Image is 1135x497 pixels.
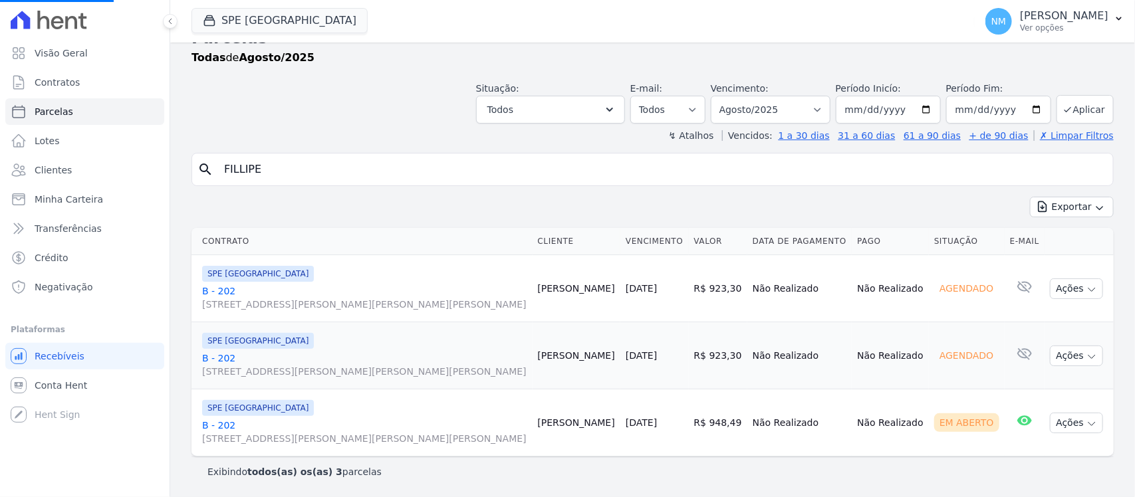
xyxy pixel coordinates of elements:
[934,279,999,298] div: Agendado
[202,284,527,311] a: B - 202[STREET_ADDRESS][PERSON_NAME][PERSON_NAME][PERSON_NAME]
[202,432,527,445] span: [STREET_ADDRESS][PERSON_NAME][PERSON_NAME][PERSON_NAME]
[747,228,852,255] th: Data de Pagamento
[969,130,1029,141] a: + de 90 dias
[191,8,368,33] button: SPE [GEOGRAPHIC_DATA]
[197,161,213,177] i: search
[35,105,73,118] span: Parcelas
[1057,95,1114,124] button: Aplicar
[852,255,929,322] td: Não Realizado
[689,255,747,322] td: R$ 923,30
[476,83,519,94] label: Situação:
[35,280,93,294] span: Negativação
[689,228,747,255] th: Valor
[689,389,747,456] td: R$ 948,49
[1005,228,1045,255] th: E-mail
[5,245,164,271] a: Crédito
[1034,130,1114,141] a: ✗ Limpar Filtros
[5,40,164,66] a: Visão Geral
[35,47,88,60] span: Visão Geral
[35,379,87,392] span: Conta Hent
[202,351,527,378] a: B - 202[STREET_ADDRESS][PERSON_NAME][PERSON_NAME][PERSON_NAME]
[35,134,60,148] span: Lotes
[689,322,747,389] td: R$ 923,30
[35,349,84,363] span: Recebíveis
[5,69,164,96] a: Contratos
[1050,346,1103,366] button: Ações
[5,343,164,369] a: Recebíveis
[747,389,852,456] td: Não Realizado
[1050,413,1103,433] button: Ações
[5,98,164,125] a: Parcelas
[191,228,533,255] th: Contrato
[35,76,80,89] span: Contratos
[711,83,769,94] label: Vencimento:
[630,83,663,94] label: E-mail:
[5,274,164,300] a: Negativação
[1050,278,1103,299] button: Ações
[202,266,314,282] span: SPE [GEOGRAPHIC_DATA]
[1030,197,1114,217] button: Exportar
[904,130,961,141] a: 61 a 90 dias
[533,228,621,255] th: Cliente
[5,372,164,399] a: Conta Hent
[626,283,657,294] a: [DATE]
[946,82,1051,96] label: Período Fim:
[5,186,164,213] a: Minha Carteira
[202,365,527,378] span: [STREET_ADDRESS][PERSON_NAME][PERSON_NAME][PERSON_NAME]
[476,96,625,124] button: Todos
[779,130,830,141] a: 1 a 30 dias
[975,3,1135,40] button: NM [PERSON_NAME] Ver opções
[626,417,657,428] a: [DATE]
[852,228,929,255] th: Pago
[934,413,999,432] div: Em Aberto
[620,228,689,255] th: Vencimento
[934,346,999,365] div: Agendado
[838,130,895,141] a: 31 a 60 dias
[626,350,657,361] a: [DATE]
[533,255,621,322] td: [PERSON_NAME]
[247,466,342,477] b: todos(as) os(as) 3
[5,157,164,183] a: Clientes
[35,193,103,206] span: Minha Carteira
[991,17,1007,26] span: NM
[1020,23,1108,33] p: Ver opções
[35,163,72,177] span: Clientes
[202,419,527,445] a: B - 202[STREET_ADDRESS][PERSON_NAME][PERSON_NAME][PERSON_NAME]
[852,322,929,389] td: Não Realizado
[852,389,929,456] td: Não Realizado
[5,128,164,154] a: Lotes
[722,130,773,141] label: Vencidos:
[202,298,527,311] span: [STREET_ADDRESS][PERSON_NAME][PERSON_NAME][PERSON_NAME]
[487,102,513,118] span: Todos
[5,215,164,242] a: Transferências
[533,389,621,456] td: [PERSON_NAME]
[747,255,852,322] td: Não Realizado
[202,400,314,416] span: SPE [GEOGRAPHIC_DATA]
[668,130,713,141] label: ↯ Atalhos
[216,156,1108,183] input: Buscar por nome do lote ou do cliente
[191,51,226,64] strong: Todas
[239,51,315,64] strong: Agosto/2025
[191,50,315,66] p: de
[11,322,159,338] div: Plataformas
[202,333,314,349] span: SPE [GEOGRAPHIC_DATA]
[1020,9,1108,23] p: [PERSON_NAME]
[533,322,621,389] td: [PERSON_NAME]
[836,83,901,94] label: Período Inicío:
[35,251,68,264] span: Crédito
[35,222,102,235] span: Transferências
[929,228,1005,255] th: Situação
[747,322,852,389] td: Não Realizado
[207,465,382,478] p: Exibindo parcelas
